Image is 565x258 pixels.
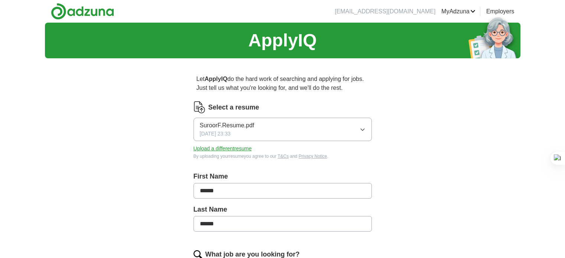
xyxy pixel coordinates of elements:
label: Select a resume [208,102,259,112]
label: Last Name [194,205,372,215]
a: Privacy Notice [299,154,327,159]
a: T&Cs [277,154,289,159]
button: SuroorF.Resume.pdf[DATE] 23:33 [194,118,372,141]
div: By uploading your resume you agree to our and . [194,153,372,160]
strong: ApplyIQ [205,76,227,82]
h1: ApplyIQ [248,27,316,54]
label: First Name [194,172,372,182]
span: SuroorF.Resume.pdf [200,121,254,130]
span: [DATE] 23:33 [200,130,231,138]
img: CV Icon [194,101,205,113]
a: MyAdzuna [441,7,475,16]
p: Let do the hard work of searching and applying for jobs. Just tell us what you're looking for, an... [194,72,372,95]
img: Adzuna logo [51,3,114,20]
li: [EMAIL_ADDRESS][DOMAIN_NAME] [335,7,435,16]
button: Upload a differentresume [194,145,252,153]
a: Employers [486,7,514,16]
